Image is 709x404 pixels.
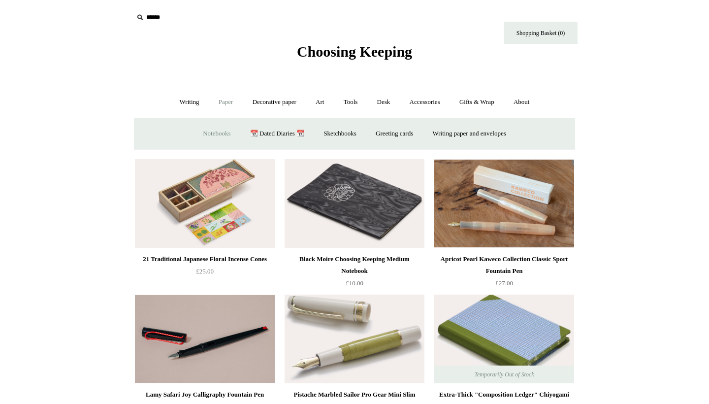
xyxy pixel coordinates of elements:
span: Temporarily Out of Stock [464,366,544,383]
a: Art [307,89,333,115]
img: 21 Traditional Japanese Floral Incense Cones [135,159,275,248]
div: 21 Traditional Japanese Floral Incense Cones [137,253,272,265]
a: Black Moire Choosing Keeping Medium Notebook Black Moire Choosing Keeping Medium Notebook [285,159,424,248]
span: £27.00 [495,279,513,287]
img: Pistache Marbled Sailor Pro Gear Mini Slim Fountain Pen [285,295,424,383]
a: Extra-Thick "Composition Ledger" Chiyogami Notebook, Blue Plaid Extra-Thick "Composition Ledger" ... [434,295,574,383]
a: About [505,89,539,115]
a: 21 Traditional Japanese Floral Incense Cones 21 Traditional Japanese Floral Incense Cones [135,159,275,248]
a: Paper [210,89,242,115]
a: Decorative paper [244,89,305,115]
a: Apricot Pearl Kaweco Collection Classic Sport Fountain Pen Apricot Pearl Kaweco Collection Classi... [434,159,574,248]
a: Accessories [401,89,449,115]
a: Notebooks [194,121,239,147]
span: £10.00 [346,279,363,287]
img: Lamy Safari Joy Calligraphy Fountain Pen [135,295,275,383]
a: Writing [171,89,208,115]
div: Apricot Pearl Kaweco Collection Classic Sport Fountain Pen [437,253,572,277]
span: £25.00 [196,268,214,275]
span: Choosing Keeping [297,43,412,60]
a: Choosing Keeping [297,51,412,58]
a: Greeting cards [367,121,422,147]
a: Gifts & Wrap [451,89,503,115]
a: Sketchbooks [315,121,365,147]
a: Lamy Safari Joy Calligraphy Fountain Pen Lamy Safari Joy Calligraphy Fountain Pen [135,295,275,383]
img: Apricot Pearl Kaweco Collection Classic Sport Fountain Pen [434,159,574,248]
a: Black Moire Choosing Keeping Medium Notebook £10.00 [285,253,424,294]
a: 21 Traditional Japanese Floral Incense Cones £25.00 [135,253,275,294]
div: Lamy Safari Joy Calligraphy Fountain Pen [137,389,272,401]
img: Black Moire Choosing Keeping Medium Notebook [285,159,424,248]
a: 📆 Dated Diaries 📆 [241,121,313,147]
a: Writing paper and envelopes [424,121,515,147]
a: Pistache Marbled Sailor Pro Gear Mini Slim Fountain Pen Pistache Marbled Sailor Pro Gear Mini Sli... [285,295,424,383]
a: Desk [368,89,399,115]
a: Shopping Basket (0) [504,22,578,44]
div: Black Moire Choosing Keeping Medium Notebook [287,253,422,277]
a: Apricot Pearl Kaweco Collection Classic Sport Fountain Pen £27.00 [434,253,574,294]
a: Tools [335,89,367,115]
img: Extra-Thick "Composition Ledger" Chiyogami Notebook, Blue Plaid [434,295,574,383]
